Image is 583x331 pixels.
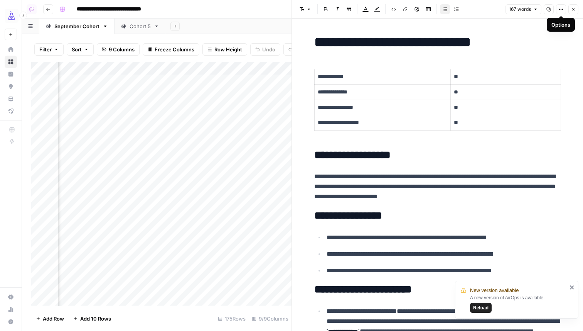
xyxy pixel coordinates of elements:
a: Settings [5,291,17,303]
span: Filter [39,46,52,53]
a: September Cohort [39,19,115,34]
span: Undo [262,46,275,53]
div: Cohort 5 [130,22,151,30]
a: Flightpath [5,105,17,117]
a: Opportunities [5,80,17,93]
a: Your Data [5,93,17,105]
button: close [570,284,575,290]
div: 175 Rows [215,312,249,325]
button: Help + Support [5,316,17,328]
button: Freeze Columns [143,43,199,56]
span: 167 words [509,6,531,13]
button: Add Row [31,312,69,325]
span: Add 10 Rows [80,315,111,323]
a: Home [5,43,17,56]
span: New version available [470,287,519,294]
div: September Cohort [54,22,99,30]
button: Workspace: AirOps Growth [5,6,17,25]
a: Cohort 5 [115,19,166,34]
div: Options [551,21,570,29]
div: A new version of AirOps is available. [470,294,567,313]
button: Reload [470,303,492,313]
button: Sort [67,43,94,56]
button: 167 words [505,4,541,14]
span: 9 Columns [109,46,135,53]
a: Usage [5,303,17,316]
span: Sort [72,46,82,53]
button: Add 10 Rows [69,312,116,325]
div: 9/9 Columns [249,312,291,325]
button: Filter [34,43,64,56]
span: Add Row [43,315,64,323]
span: Freeze Columns [155,46,194,53]
span: Reload [473,304,489,311]
button: Undo [250,43,280,56]
button: Row Height [202,43,247,56]
img: AirOps Growth Logo [5,9,19,23]
span: Row Height [214,46,242,53]
a: Insights [5,68,17,80]
a: Browse [5,56,17,68]
button: 9 Columns [97,43,140,56]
